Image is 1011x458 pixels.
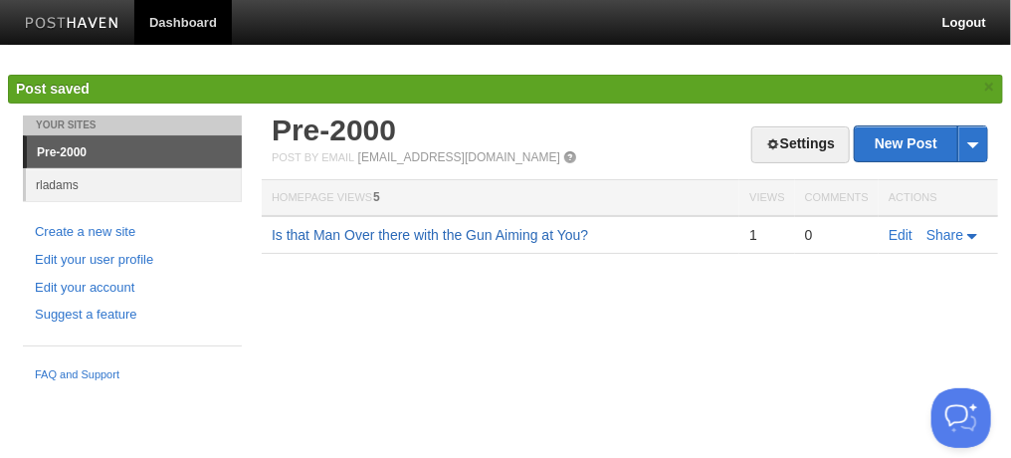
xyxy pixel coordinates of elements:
[751,126,850,163] a: Settings
[879,180,998,217] th: Actions
[16,81,90,97] span: Post saved
[855,126,987,161] a: New Post
[739,180,794,217] th: Views
[35,366,230,384] a: FAQ and Support
[272,151,354,163] span: Post by Email
[262,180,739,217] th: Homepage Views
[749,226,784,244] div: 1
[889,227,912,243] a: Edit
[272,114,396,146] a: Pre-2000
[795,180,879,217] th: Comments
[35,222,230,243] a: Create a new site
[980,75,998,100] a: ×
[926,227,963,243] span: Share
[27,136,242,168] a: Pre-2000
[35,250,230,271] a: Edit your user profile
[35,305,230,326] a: Suggest a feature
[931,388,991,448] iframe: Help Scout Beacon - Open
[805,226,869,244] div: 0
[23,115,242,135] li: Your Sites
[272,227,588,243] a: Is that Man Over there with the Gun Aiming at You?
[373,190,380,204] span: 5
[25,17,119,32] img: Posthaven-bar
[358,150,560,164] a: [EMAIL_ADDRESS][DOMAIN_NAME]
[26,168,242,201] a: rladams
[35,278,230,299] a: Edit your account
